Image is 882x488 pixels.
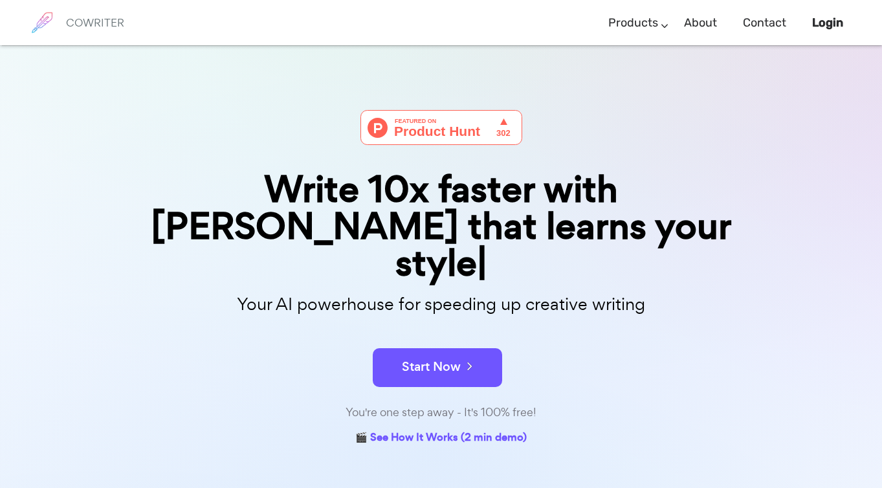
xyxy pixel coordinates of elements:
img: Cowriter - Your AI buddy for speeding up creative writing | Product Hunt [360,110,522,145]
button: Start Now [373,348,502,387]
div: Write 10x faster with [PERSON_NAME] that learns your style [118,171,765,282]
a: About [684,4,717,42]
div: You're one step away - It's 100% free! [118,403,765,422]
h6: COWRITER [66,17,124,28]
img: brand logo [26,6,58,39]
b: Login [812,16,843,30]
a: Products [608,4,658,42]
a: 🎬 See How It Works (2 min demo) [355,428,527,449]
a: Login [812,4,843,42]
p: Your AI powerhouse for speeding up creative writing [118,291,765,318]
a: Contact [743,4,786,42]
